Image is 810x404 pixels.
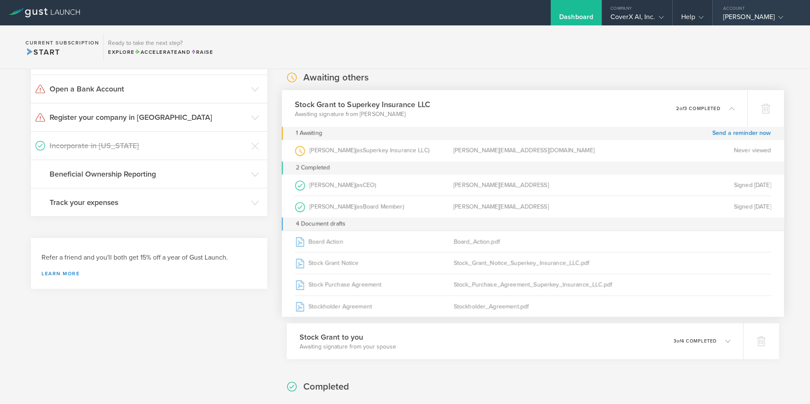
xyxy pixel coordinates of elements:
div: Never viewed [612,140,771,161]
span: Board Member [363,203,402,210]
div: Signed [DATE] [612,174,771,196]
em: of [680,105,684,111]
span: (as [355,147,363,154]
div: [PERSON_NAME] [295,140,454,161]
div: [PERSON_NAME] [295,174,454,196]
div: [PERSON_NAME][EMAIL_ADDRESS][DOMAIN_NAME] [454,140,613,161]
span: Raise [191,49,213,55]
h3: Stock Grant to you [300,332,396,343]
div: [PERSON_NAME] [295,196,454,218]
div: Stock_Purchase_Agreement_Superkey_Insurance_LLC.pdf [454,274,613,295]
span: ) [375,181,376,188]
div: CoverX AI, Inc. [610,13,664,25]
span: Start [25,47,60,57]
h3: Ready to take the next step? [108,40,213,46]
div: Stockholder Agreement [295,296,454,317]
iframe: Chat Widget [768,363,810,404]
h2: Awaiting others [303,72,369,84]
div: Board Action [295,231,454,252]
h3: Open a Bank Account [50,83,247,94]
div: Explore [108,48,213,56]
div: [PERSON_NAME][EMAIL_ADDRESS] [454,196,613,218]
div: [PERSON_NAME][EMAIL_ADDRESS] [454,174,613,196]
span: (as [355,203,363,210]
h3: Refer a friend and you'll both get 15% off a year of Gust Launch. [42,253,257,263]
h2: Current Subscription [25,40,99,45]
div: Stock_Grant_Notice_Superkey_Insurance_LLC.pdf [454,252,613,274]
div: Stock Grant Notice [295,252,454,274]
span: ) [428,147,429,154]
p: 2 3 completed [676,106,721,111]
div: Signed [DATE] [612,196,771,218]
h3: Track your expenses [50,197,247,208]
a: Send a reminder now [712,127,771,140]
span: and [135,49,191,55]
div: 4 Document drafts [282,218,784,231]
p: Awaiting signature from your spouse [300,343,396,351]
h3: Incorporate in [US_STATE] [50,140,247,151]
h3: Beneficial Ownership Reporting [50,169,247,180]
a: Learn more [42,271,257,276]
span: Superkey Insurance LLC [363,147,428,154]
p: 3 4 completed [674,339,717,343]
em: of [677,338,681,344]
span: ) [402,203,404,210]
p: Awaiting signature from [PERSON_NAME] [295,110,430,118]
div: Ready to take the next step?ExploreAccelerateandRaise [103,34,217,60]
div: Stockholder_Agreement.pdf [454,296,613,317]
span: Accelerate [135,49,178,55]
div: Help [681,13,704,25]
span: CEO [363,181,375,188]
span: (as [355,181,363,188]
h2: Completed [303,381,349,393]
div: Board_Action.pdf [454,231,613,252]
div: 1 Awaiting [296,127,322,140]
h3: Register your company in [GEOGRAPHIC_DATA] [50,112,247,123]
div: [PERSON_NAME] [723,13,795,25]
h3: Stock Grant to Superkey Insurance LLC [295,99,430,110]
div: Stock Purchase Agreement [295,274,454,295]
div: 2 Completed [282,161,784,174]
div: Dashboard [559,13,593,25]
